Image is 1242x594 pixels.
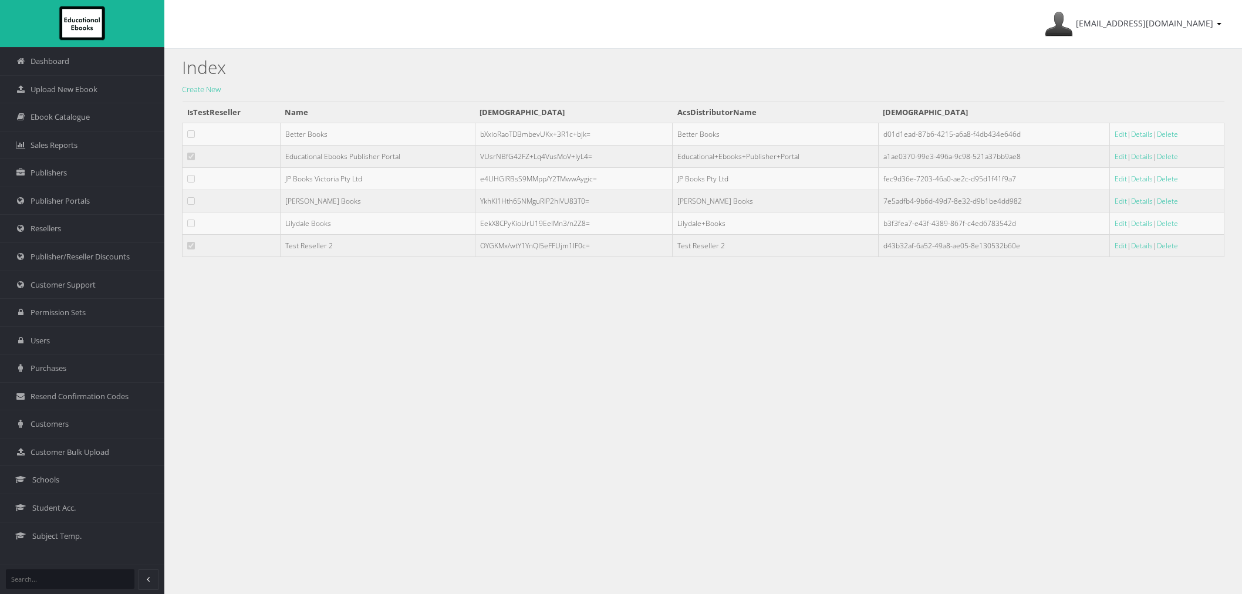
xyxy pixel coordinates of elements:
[878,235,1109,257] td: d43b32af-6a52-49a8-ae05-8e130532b60e
[878,123,1109,145] td: d01d1ead-87b6-4215-a6a8-f4db434e646d
[31,335,50,346] span: Users
[1115,151,1127,161] a: Edit
[1115,241,1127,251] a: Edit
[1115,196,1127,206] a: Edit
[31,140,77,151] span: Sales Reports
[31,167,67,178] span: Publishers
[31,391,129,402] span: Resend Confirmation Codes
[182,84,221,95] a: Create New
[1045,10,1073,38] img: Avatar
[32,531,82,542] span: Subject Temp.
[31,84,97,95] span: Upload New Ebook
[6,569,134,589] input: Search...
[31,112,90,123] span: Ebook Catalogue
[1157,241,1178,251] a: Delete
[1110,123,1224,145] td: | |
[1157,129,1178,139] a: Delete
[1115,129,1127,139] a: Edit
[1131,174,1153,184] a: Details
[673,235,879,257] td: Test Reseller 2
[31,307,86,318] span: Permission Sets
[1131,241,1153,251] a: Details
[32,502,76,514] span: Student Acc.
[673,167,879,190] td: JP Books Pty Ltd
[475,235,673,257] td: OYGKMx/wtY1YnQI5eFFUjm1IF0c=
[280,102,475,123] th: Name
[1110,190,1224,212] td: | |
[878,167,1109,190] td: fec9d36e-7203-46a0-ae2c-d95d1f41f9a7
[183,102,281,123] th: IsTestReseller
[1157,174,1178,184] a: Delete
[31,195,90,207] span: Publisher Portals
[280,145,475,167] td: Educational Ebooks Publisher Portal
[280,212,475,235] td: Lilydale Books
[32,474,59,485] span: Schools
[475,167,673,190] td: e4UHGlRBsS9MMpp/Y2TMwwAygic=
[878,212,1109,235] td: b3f3fea7-e43f-4389-867f-c4ed6783542d
[475,190,673,212] td: YkhKI1Hth65NMguRIP2hlVU83T0=
[280,167,475,190] td: JP Books Victoria Pty Ltd
[1157,196,1178,206] a: Delete
[1076,18,1213,29] span: [EMAIL_ADDRESS][DOMAIN_NAME]
[475,123,673,145] td: bXxioRaoTDBmbevUKx+3R1c+bjk=
[1115,218,1127,228] a: Edit
[280,123,475,145] td: Better Books
[1110,167,1224,190] td: | |
[182,58,1224,77] h2: Index
[673,123,879,145] td: Better Books
[1131,196,1153,206] a: Details
[475,102,673,123] th: [DEMOGRAPHIC_DATA]
[280,190,475,212] td: [PERSON_NAME] Books
[475,212,673,235] td: EekX8CPyKioUrU19EeIMn3/n2Z8=
[1131,218,1153,228] a: Details
[673,190,879,212] td: [PERSON_NAME] Books
[475,145,673,167] td: VUsrNBfG42FZ+Lq4VusMoV+IyL4=
[878,145,1109,167] td: a1ae0370-99e3-496a-9c98-521a37bb9ae8
[1110,145,1224,167] td: | |
[673,212,879,235] td: Lilydale+Books
[1131,151,1153,161] a: Details
[1157,151,1178,161] a: Delete
[878,190,1109,212] td: 7e5adfb4-9b6d-49d7-8e32-d9b1be4dd982
[1131,129,1153,139] a: Details
[31,223,61,234] span: Resellers
[280,235,475,257] td: Test Reseller 2
[1110,212,1224,235] td: | |
[878,102,1109,123] th: [DEMOGRAPHIC_DATA]
[31,251,130,262] span: Publisher/Reseller Discounts
[1110,235,1224,257] td: | |
[31,447,109,458] span: Customer Bulk Upload
[31,363,66,374] span: Purchases
[31,279,96,291] span: Customer Support
[31,56,69,67] span: Dashboard
[1157,218,1178,228] a: Delete
[673,145,879,167] td: Educational+Ebooks+Publisher+Portal
[31,419,69,430] span: Customers
[1115,174,1127,184] a: Edit
[673,102,879,123] th: AcsDistributorName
